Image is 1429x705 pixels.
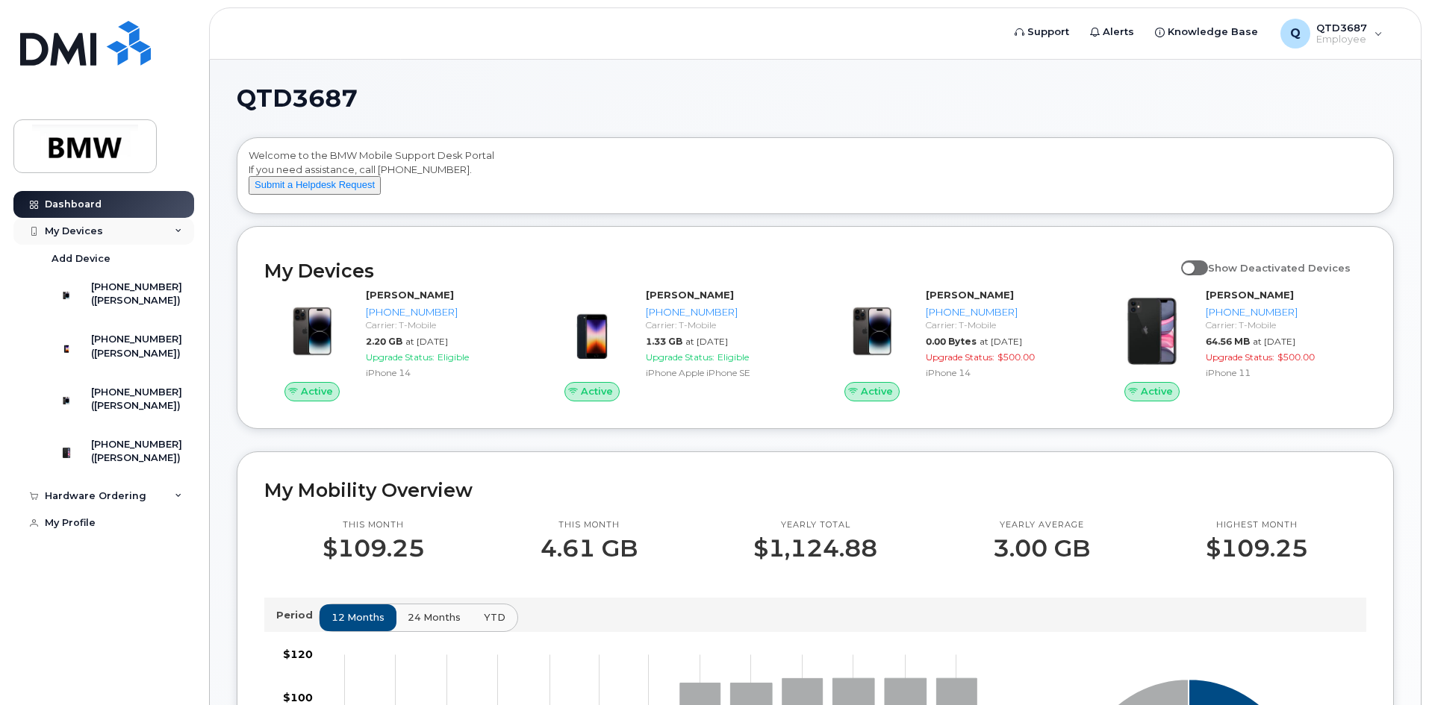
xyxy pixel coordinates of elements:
span: Active [861,384,893,398]
p: Yearly average [993,519,1090,531]
a: Active[PERSON_NAME][PHONE_NUMBER]Carrier: T-Mobile1.33 GBat [DATE]Upgrade Status:EligibleiPhone A... [544,288,806,401]
p: This month [323,519,425,531]
div: Carrier: T-Mobile [646,319,800,331]
div: [PHONE_NUMBER] [366,305,520,319]
img: image20231002-3703462-njx0qo.jpeg [276,295,348,367]
p: Highest month [1206,519,1308,531]
div: iPhone 14 [926,366,1080,379]
span: 2.20 GB [366,336,402,347]
div: iPhone 11 [1206,366,1360,379]
iframe: Messenger Launcher [1364,640,1418,694]
img: image20231002-3703462-njx0qo.jpeg [836,295,908,367]
a: Active[PERSON_NAME][PHONE_NUMBER]Carrier: T-Mobile0.00 Bytesat [DATE]Upgrade Status:$500.00iPhone 14 [824,288,1086,401]
div: Carrier: T-Mobile [926,319,1080,331]
p: $1,124.88 [753,535,877,562]
span: Active [1141,384,1173,398]
span: 0.00 Bytes [926,336,977,347]
a: Active[PERSON_NAME][PHONE_NUMBER]Carrier: T-Mobile64.56 MBat [DATE]Upgrade Status:$500.00iPhone 11 [1104,288,1366,401]
span: Upgrade Status: [366,351,435,363]
a: Active[PERSON_NAME][PHONE_NUMBER]Carrier: T-Mobile2.20 GBat [DATE]Upgrade Status:EligibleiPhone 14 [264,288,526,401]
img: image20231002-3703462-10zne2t.jpeg [556,295,628,367]
span: at [DATE] [685,336,728,347]
span: Upgrade Status: [646,351,714,363]
span: Active [581,384,613,398]
strong: [PERSON_NAME] [1206,289,1294,301]
strong: [PERSON_NAME] [926,289,1014,301]
span: Active [301,384,333,398]
div: Welcome to the BMW Mobile Support Desk Portal If you need assistance, call [PHONE_NUMBER]. [249,148,1382,208]
span: $500.00 [997,351,1035,363]
input: Show Deactivated Devices [1181,254,1193,266]
span: at [DATE] [405,336,448,347]
tspan: $120 [283,648,313,661]
img: iPhone_11.jpg [1116,295,1188,367]
strong: [PERSON_NAME] [366,289,454,301]
span: Eligible [717,351,749,363]
span: at [DATE] [980,336,1022,347]
span: QTD3687 [237,87,358,110]
span: Upgrade Status: [926,351,994,363]
span: at [DATE] [1253,336,1295,347]
div: [PHONE_NUMBER] [1206,305,1360,319]
div: [PHONE_NUMBER] [926,305,1080,319]
span: Show Deactivated Devices [1208,262,1351,274]
span: 24 months [408,610,461,624]
strong: [PERSON_NAME] [646,289,734,301]
div: iPhone Apple iPhone SE [646,366,800,379]
span: $500.00 [1277,351,1315,363]
h2: My Mobility Overview [264,479,1366,501]
div: Carrier: T-Mobile [366,319,520,331]
p: Yearly total [753,519,877,531]
tspan: $100 [283,691,313,704]
p: $109.25 [323,535,425,562]
div: [PHONE_NUMBER] [646,305,800,319]
p: Period [276,608,319,622]
p: 3.00 GB [993,535,1090,562]
span: 1.33 GB [646,336,682,347]
h2: My Devices [264,260,1174,282]
div: iPhone 14 [366,366,520,379]
span: Eligible [438,351,469,363]
span: 64.56 MB [1206,336,1250,347]
div: Carrier: T-Mobile [1206,319,1360,331]
a: Submit a Helpdesk Request [249,178,381,190]
p: This month [541,519,638,531]
p: 4.61 GB [541,535,638,562]
span: Upgrade Status: [1206,351,1274,363]
span: YTD [484,610,505,624]
button: Submit a Helpdesk Request [249,176,381,195]
p: $109.25 [1206,535,1308,562]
